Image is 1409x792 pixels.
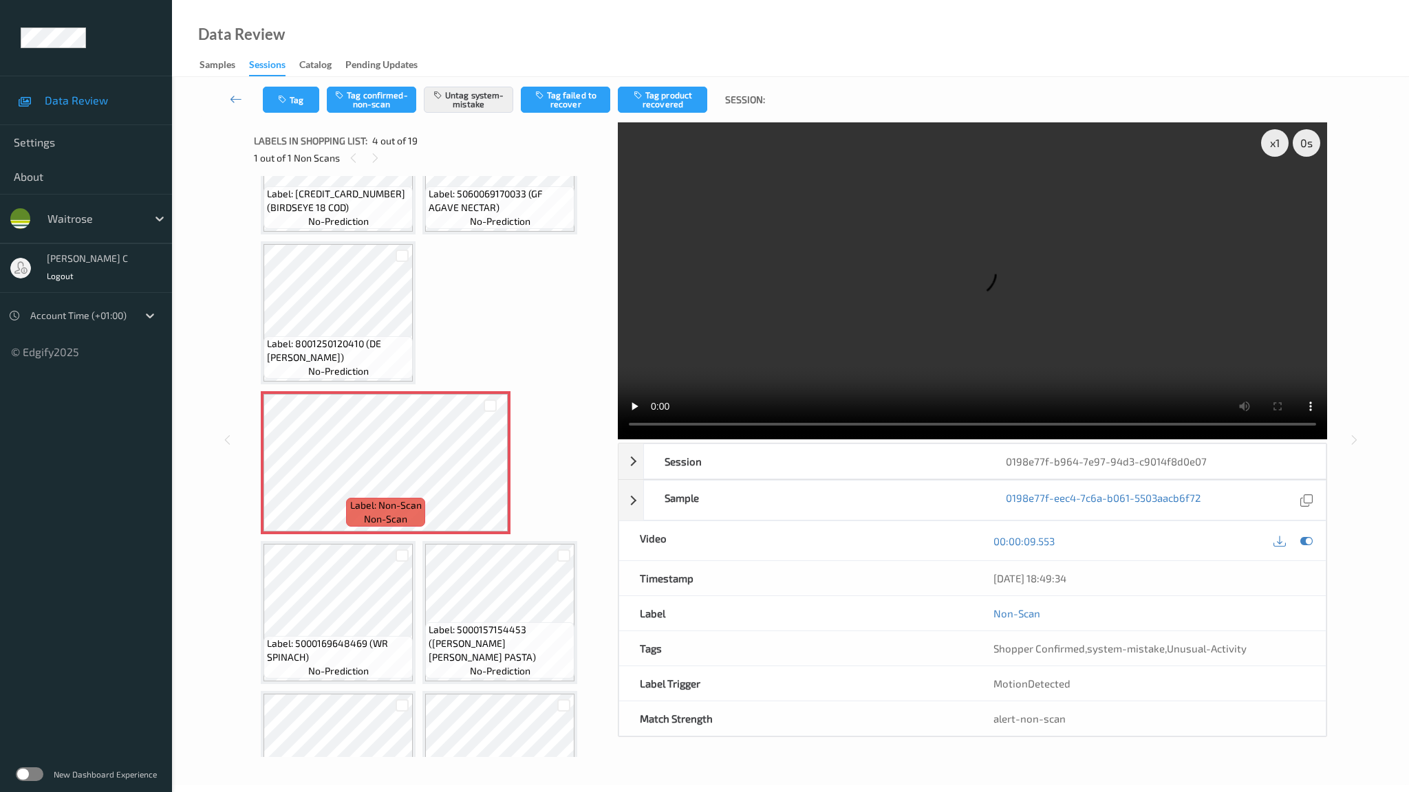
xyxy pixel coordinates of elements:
[350,498,422,512] span: Label: Non-Scan
[985,444,1326,478] div: 0198e77f-b964-7e97-94d3-c9014f8d0e07
[299,56,345,75] a: Catalog
[619,561,972,595] div: Timestamp
[644,481,985,520] div: Sample
[267,187,409,214] span: Label: [CREDIT_CARD_NUMBER] (BIRDSEYE 18 COD)
[619,701,972,736] div: Match Strength
[973,666,1326,701] div: MotionDetected
[308,214,369,228] span: no-prediction
[1006,491,1201,509] a: 0198e77f-eec4-7c6a-b061-5503aacb6f72
[1167,642,1247,654] span: Unusual-Activity
[263,87,319,113] button: Tag
[429,623,571,664] span: Label: 5000157154453 ([PERSON_NAME] [PERSON_NAME] PASTA)
[299,58,332,75] div: Catalog
[254,134,367,148] span: Labels in shopping list:
[644,444,985,478] div: Session
[993,642,1085,654] span: Shopper Confirmed
[993,712,1305,725] div: alert-non-scan
[200,56,249,75] a: Samples
[267,637,409,664] span: Label: 5000169648469 (WR SPINACH)
[327,87,416,113] button: Tag confirmed-non-scan
[372,134,418,148] span: 4 out of 19
[249,58,286,76] div: Sessions
[619,480,1326,520] div: Sample0198e77f-eec4-7c6a-b061-5503aacb6f72
[993,571,1305,585] div: [DATE] 18:49:34
[345,56,431,75] a: Pending Updates
[725,93,765,107] span: Session:
[619,631,972,665] div: Tags
[618,87,707,113] button: Tag product recovered
[619,521,972,560] div: Video
[993,642,1247,654] span: , ,
[470,664,530,678] span: no-prediction
[1293,129,1320,157] div: 0 s
[364,512,407,526] span: non-scan
[308,664,369,678] span: no-prediction
[619,443,1326,479] div: Session0198e77f-b964-7e97-94d3-c9014f8d0e07
[429,187,571,214] span: Label: 5060069170033 (GF AGAVE NECTAR)
[521,87,610,113] button: Tag failed to recover
[470,214,530,228] span: no-prediction
[1261,129,1289,157] div: x 1
[308,364,369,378] span: no-prediction
[249,56,299,76] a: Sessions
[200,58,235,75] div: Samples
[1087,642,1165,654] span: system-mistake
[198,27,285,41] div: Data Review
[424,87,513,113] button: Untag system-mistake
[254,149,608,166] div: 1 out of 1 Non Scans
[993,606,1040,620] a: Non-Scan
[267,337,409,364] span: Label: 8001250120410 (DE [PERSON_NAME])
[345,58,418,75] div: Pending Updates
[619,666,972,701] div: Label Trigger
[993,534,1055,548] a: 00:00:09.553
[619,596,972,630] div: Label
